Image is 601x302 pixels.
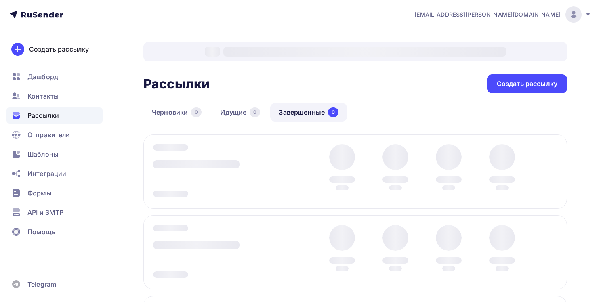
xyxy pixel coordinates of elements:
[143,76,210,92] h2: Рассылки
[328,107,338,117] div: 0
[27,91,59,101] span: Контакты
[143,103,210,122] a: Черновики0
[212,103,269,122] a: Идущие0
[250,107,260,117] div: 0
[27,130,70,140] span: Отправители
[414,6,591,23] a: [EMAIL_ADDRESS][PERSON_NAME][DOMAIN_NAME]
[6,146,103,162] a: Шаблоны
[6,107,103,124] a: Рассылки
[6,88,103,104] a: Контакты
[27,208,63,217] span: API и SMTP
[497,79,557,88] div: Создать рассылку
[27,169,66,178] span: Интеграции
[27,111,59,120] span: Рассылки
[414,10,561,19] span: [EMAIL_ADDRESS][PERSON_NAME][DOMAIN_NAME]
[6,69,103,85] a: Дашборд
[29,44,89,54] div: Создать рассылку
[27,72,58,82] span: Дашборд
[27,149,58,159] span: Шаблоны
[6,127,103,143] a: Отправители
[27,227,55,237] span: Помощь
[270,103,347,122] a: Завершенные0
[6,185,103,201] a: Формы
[191,107,202,117] div: 0
[27,188,51,198] span: Формы
[27,279,56,289] span: Telegram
